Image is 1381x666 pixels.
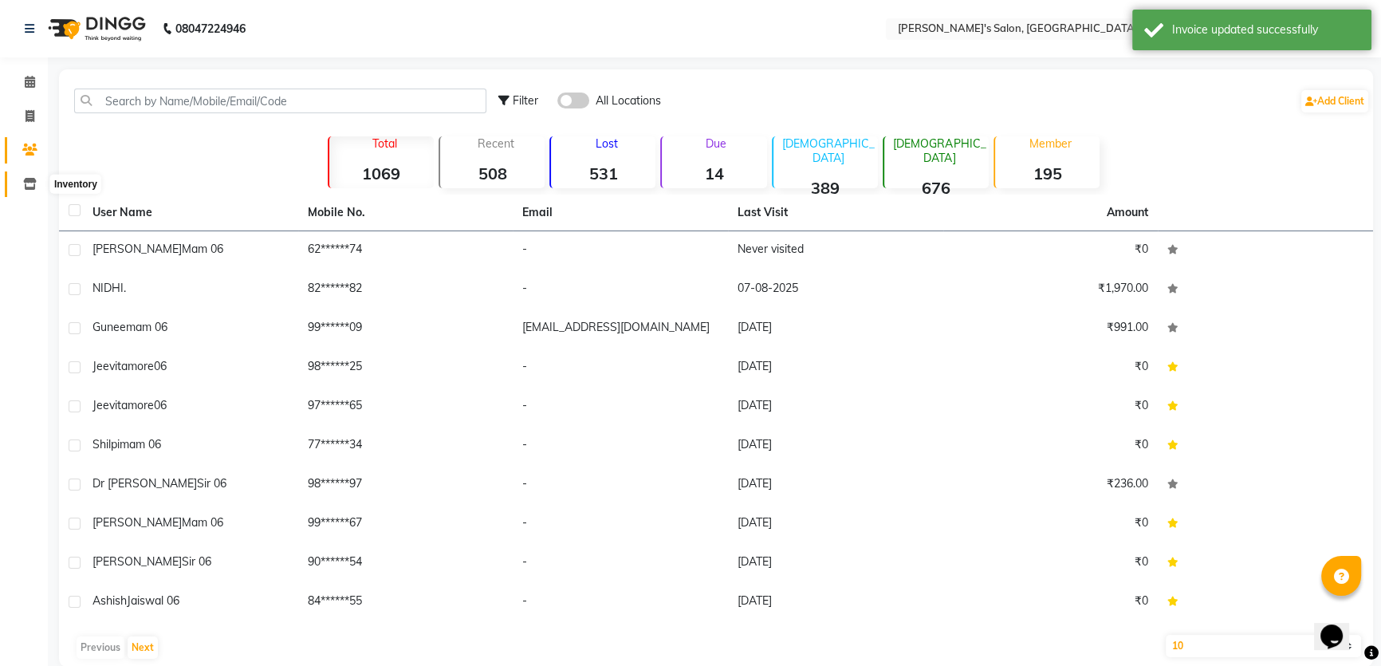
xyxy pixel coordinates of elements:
[780,136,878,165] p: [DEMOGRAPHIC_DATA]
[943,544,1159,583] td: ₹0
[92,554,182,569] span: [PERSON_NAME]
[891,136,989,165] p: [DEMOGRAPHIC_DATA]
[92,515,182,530] span: [PERSON_NAME]
[329,164,434,183] strong: 1069
[298,195,513,231] th: Mobile No.
[175,6,246,51] b: 08047224946
[943,505,1159,544] td: ₹0
[336,136,434,151] p: Total
[728,427,943,466] td: [DATE]
[128,398,167,412] span: more06
[1314,602,1365,650] iframe: chat widget
[513,309,728,349] td: [EMAIL_ADDRESS][DOMAIN_NAME]
[74,89,486,113] input: Search by Name/Mobile/Email/Code
[126,320,167,334] span: mam 06
[728,583,943,622] td: [DATE]
[513,195,728,231] th: Email
[943,583,1159,622] td: ₹0
[943,309,1159,349] td: ₹991.00
[92,398,128,412] span: Jeevita
[943,466,1159,505] td: ₹236.00
[513,93,538,108] span: Filter
[596,93,661,109] span: All Locations
[728,231,943,270] td: Never visited
[197,476,226,491] span: sir 06
[884,178,989,198] strong: 676
[513,388,728,427] td: -
[127,593,179,608] span: Jaiswal 06
[728,388,943,427] td: [DATE]
[513,349,728,388] td: -
[773,178,878,198] strong: 389
[662,164,766,183] strong: 14
[92,242,182,256] span: [PERSON_NAME]
[440,164,545,183] strong: 508
[1001,136,1100,151] p: Member
[513,231,728,270] td: -
[728,505,943,544] td: [DATE]
[1097,195,1158,231] th: Amount
[92,476,197,491] span: Dr [PERSON_NAME]
[124,281,126,295] span: .
[728,195,943,231] th: Last Visit
[557,136,655,151] p: Lost
[1301,90,1368,112] a: Add Client
[513,583,728,622] td: -
[943,388,1159,427] td: ₹0
[92,320,126,334] span: Gunee
[551,164,655,183] strong: 531
[665,136,766,151] p: Due
[50,175,101,194] div: Inventory
[92,281,124,295] span: NIDHI
[943,270,1159,309] td: ₹1,970.00
[728,466,943,505] td: [DATE]
[728,544,943,583] td: [DATE]
[92,593,127,608] span: Ashish
[513,544,728,583] td: -
[728,349,943,388] td: [DATE]
[92,437,120,451] span: Shilpi
[728,270,943,309] td: 07-08-2025
[92,359,128,373] span: Jeevita
[1172,22,1359,38] div: Invoice updated successfully
[513,466,728,505] td: -
[128,359,167,373] span: more06
[513,270,728,309] td: -
[83,195,298,231] th: User Name
[943,427,1159,466] td: ₹0
[513,427,728,466] td: -
[943,231,1159,270] td: ₹0
[182,242,223,256] span: mam 06
[447,136,545,151] p: Recent
[41,6,150,51] img: logo
[995,164,1100,183] strong: 195
[943,349,1159,388] td: ₹0
[128,636,158,659] button: Next
[728,309,943,349] td: [DATE]
[182,515,223,530] span: Mam 06
[513,505,728,544] td: -
[120,437,161,451] span: mam 06
[182,554,211,569] span: sir 06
